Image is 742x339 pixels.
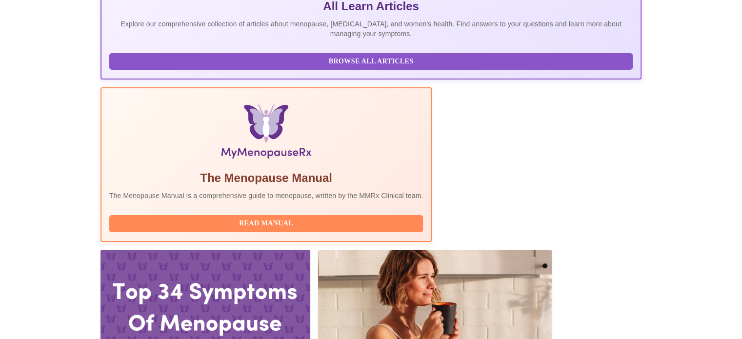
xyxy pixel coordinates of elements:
button: Read Manual [109,215,423,232]
h5: The Menopause Manual [109,170,423,186]
span: Read Manual [119,218,414,230]
span: Browse All Articles [119,56,623,68]
button: Browse All Articles [109,53,633,70]
p: Explore our comprehensive collection of articles about menopause, [MEDICAL_DATA], and women's hea... [109,19,633,39]
p: The Menopause Manual is a comprehensive guide to menopause, written by the MMRx Clinical team. [109,191,423,200]
img: Menopause Manual [159,104,373,162]
a: Browse All Articles [109,57,636,65]
a: Read Manual [109,219,426,227]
